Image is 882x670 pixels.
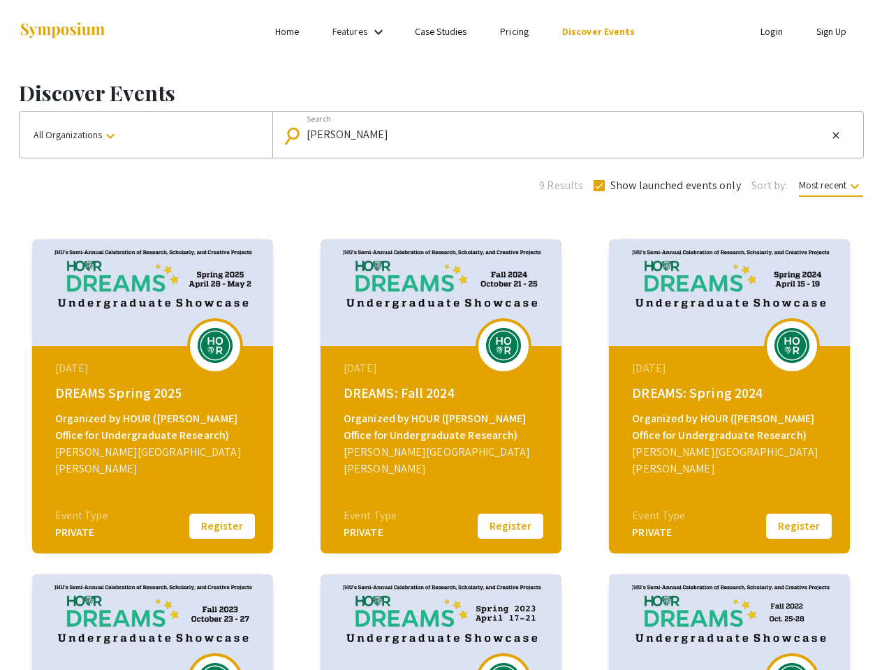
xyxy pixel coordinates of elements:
[562,25,635,38] a: Discover Events
[332,25,367,38] a: Features
[344,360,542,377] div: [DATE]
[55,360,253,377] div: [DATE]
[609,239,850,346] img: dreams-spring-2024_eventCoverPhoto_ffb700__thumb.jpg
[187,512,257,541] button: Register
[344,524,397,541] div: PRIVATE
[760,25,783,38] a: Login
[102,128,119,144] mat-icon: keyboard_arrow_down
[32,239,273,346] img: dreams-spring-2025_eventCoverPhoto_df4d26__thumb.jpg
[19,22,106,40] img: Symposium by ForagerOne
[275,25,299,38] a: Home
[828,127,844,144] button: Clear
[632,507,685,524] div: Event Type
[610,177,741,194] span: Show launched events only
[846,178,863,195] mat-icon: keyboard_arrow_down
[632,382,830,403] div: DREAMS: Spring 2024
[286,124,306,148] mat-icon: Search
[344,410,542,444] div: Organized by HOUR ([PERSON_NAME] Office for Undergraduate Research)
[55,410,253,444] div: Organized by HOUR ([PERSON_NAME] Office for Undergraduate Research)
[539,177,583,194] span: 9 Results
[10,607,59,660] iframe: Chat
[500,25,529,38] a: Pricing
[55,444,253,477] div: [PERSON_NAME][GEOGRAPHIC_DATA][PERSON_NAME]
[344,507,397,524] div: Event Type
[194,328,236,363] img: dreams-spring-2025_eventLogo_7b54a7_.png
[799,179,863,197] span: Most recent
[55,524,108,541] div: PRIVATE
[751,177,788,194] span: Sort by:
[483,328,524,363] img: dreams-fall-2024_eventLogo_ff6658_.png
[476,512,545,541] button: Register
[19,80,864,105] h1: Discover Events
[307,128,828,141] input: Looking for something specific?
[55,507,108,524] div: Event Type
[788,172,874,198] button: Most recent
[344,382,542,403] div: DREAMS: Fall 2024
[632,444,830,477] div: [PERSON_NAME][GEOGRAPHIC_DATA][PERSON_NAME]
[321,239,561,346] img: dreams-fall-2024_eventCoverPhoto_0caa39__thumb.jpg
[632,360,830,377] div: [DATE]
[771,328,813,363] img: dreams-spring-2024_eventLogo_346f6f_.png
[632,410,830,444] div: Organized by HOUR ([PERSON_NAME] Office for Undergraduate Research)
[370,24,387,40] mat-icon: Expand Features list
[415,25,466,38] a: Case Studies
[632,524,685,541] div: PRIVATE
[344,444,542,477] div: [PERSON_NAME][GEOGRAPHIC_DATA][PERSON_NAME]
[816,25,847,38] a: Sign Up
[830,129,841,142] mat-icon: close
[34,128,119,141] span: All Organizations
[55,382,253,403] div: DREAMS Spring 2025
[20,112,272,158] button: All Organizations
[764,512,834,541] button: Register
